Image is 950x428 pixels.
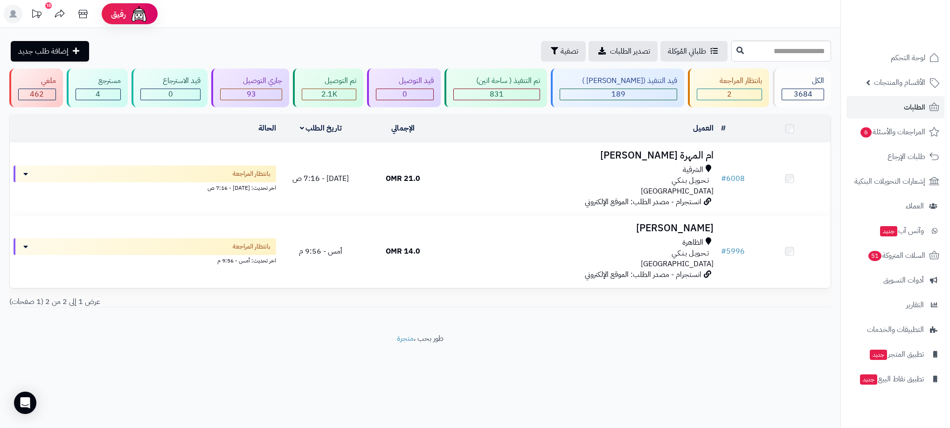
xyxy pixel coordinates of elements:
span: 2 [727,89,732,100]
span: 51 [868,251,881,261]
span: تـحـويـل بـنـكـي [672,248,709,259]
span: جديد [870,350,887,360]
span: التطبيقات والخدمات [867,323,924,336]
a: تم التنفيذ ( ساحة اتين) 831 [443,69,549,107]
span: السلات المتروكة [867,249,925,262]
span: طلبات الإرجاع [888,150,925,163]
a: تطبيق المتجرجديد [846,343,944,366]
span: 2.1K [321,89,337,100]
span: المراجعات والأسئلة [860,125,925,138]
div: قيد الاسترجاع [140,76,201,86]
a: طلباتي المُوكلة [660,41,728,62]
span: الأقسام والمنتجات [874,76,925,89]
a: إشعارات التحويلات البنكية [846,170,944,193]
div: 462 [19,89,55,100]
a: مسترجع 4 [65,69,130,107]
span: 462 [30,89,44,100]
span: 3684 [794,89,812,100]
a: #6008 [721,173,745,184]
span: انستجرام - مصدر الطلب: الموقع الإلكتروني [585,196,701,207]
span: 14.0 OMR [386,246,420,257]
div: 831 [454,89,540,100]
h3: ام المهرة [PERSON_NAME] [448,150,714,161]
div: اخر تحديث: [DATE] - 7:16 ص [14,182,276,192]
span: إضافة طلب جديد [18,46,69,57]
span: بانتظار المراجعة [233,242,270,251]
div: 0 [376,89,433,100]
span: تطبيق نقاط البيع [859,373,924,386]
a: متجرة [397,333,414,344]
div: قيد التنفيذ ([PERSON_NAME] ) [560,76,678,86]
span: الظاهرة [682,237,703,248]
a: التطبيقات والخدمات [846,318,944,341]
span: تصدير الطلبات [610,46,650,57]
div: جاري التوصيل [220,76,282,86]
span: 6 [860,127,872,138]
div: ملغي [18,76,56,86]
span: العملاء [906,200,924,213]
div: 93 [221,89,282,100]
span: تـحـويـل بـنـكـي [672,175,709,186]
a: الحالة [258,123,276,134]
span: بانتظار المراجعة [233,169,270,179]
span: جديد [860,374,877,385]
span: الشرقية [683,165,703,175]
a: أدوات التسويق [846,269,944,291]
img: ai-face.png [130,5,148,23]
a: العملاء [846,195,944,217]
a: السلات المتروكة51 [846,244,944,267]
a: بانتظار المراجعة 2 [686,69,771,107]
span: أدوات التسويق [883,274,924,287]
button: تصفية [541,41,586,62]
a: وآتس آبجديد [846,220,944,242]
a: طلبات الإرجاع [846,145,944,168]
span: طلباتي المُوكلة [668,46,706,57]
div: 189 [560,89,677,100]
div: الكل [782,76,824,86]
div: عرض 1 إلى 2 من 2 (1 صفحات) [2,297,420,307]
span: 21.0 OMR [386,173,420,184]
img: logo-2.png [887,24,941,43]
a: إضافة طلب جديد [11,41,89,62]
a: تحديثات المنصة [25,5,48,26]
span: تطبيق المتجر [869,348,924,361]
a: ملغي 462 [7,69,65,107]
h3: [PERSON_NAME] [448,223,714,234]
a: الإجمالي [391,123,415,134]
span: التقارير [906,298,924,311]
a: قيد الاسترجاع 0 [130,69,210,107]
a: تاريخ الطلب [300,123,342,134]
span: إشعارات التحويلات البنكية [854,175,925,188]
span: 4 [96,89,100,100]
div: تم التنفيذ ( ساحة اتين) [453,76,540,86]
div: قيد التوصيل [376,76,434,86]
span: # [721,246,726,257]
span: انستجرام - مصدر الطلب: الموقع الإلكتروني [585,269,701,280]
div: بانتظار المراجعة [697,76,762,86]
a: قيد التوصيل 0 [365,69,443,107]
span: 189 [611,89,625,100]
a: # [721,123,726,134]
span: وآتس آب [879,224,924,237]
span: تصفية [561,46,578,57]
span: لوحة التحكم [891,51,925,64]
span: أمس - 9:56 م [299,246,342,257]
a: تم التوصيل 2.1K [291,69,365,107]
div: 2 [697,89,762,100]
div: 4 [76,89,120,100]
div: مسترجع [76,76,121,86]
span: [GEOGRAPHIC_DATA] [641,258,714,269]
div: اخر تحديث: أمس - 9:56 م [14,255,276,265]
a: العميل [693,123,714,134]
div: 0 [141,89,201,100]
span: [DATE] - 7:16 ص [292,173,349,184]
span: 831 [490,89,504,100]
a: جاري التوصيل 93 [209,69,291,107]
a: لوحة التحكم [846,47,944,69]
a: الكل3684 [771,69,833,107]
a: تصدير الطلبات [589,41,658,62]
div: 2103 [302,89,356,100]
span: 93 [247,89,256,100]
span: الطلبات [904,101,925,114]
div: Open Intercom Messenger [14,392,36,414]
